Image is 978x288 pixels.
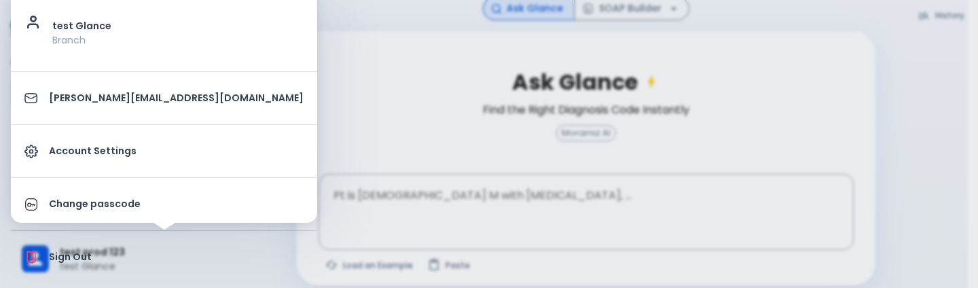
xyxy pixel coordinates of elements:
p: Sign Out [49,250,304,264]
p: Account Settings [49,144,304,158]
p: Branch [52,33,304,47]
p: Change passcode [49,197,304,211]
p: [PERSON_NAME][EMAIL_ADDRESS][DOMAIN_NAME] [49,91,304,105]
p: test Glance [52,19,304,33]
